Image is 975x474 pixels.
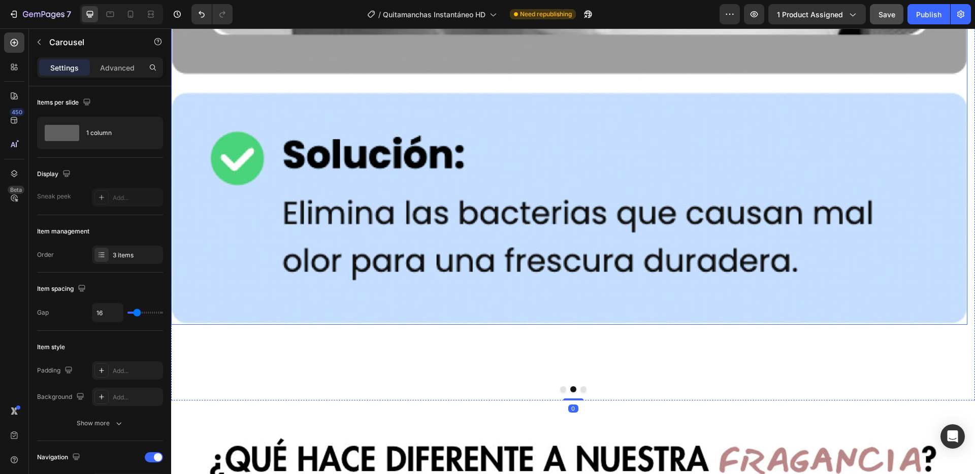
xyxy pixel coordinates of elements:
[768,4,866,24] button: 1 product assigned
[191,4,233,24] div: Undo/Redo
[37,414,163,432] button: Show more
[940,424,965,449] div: Open Intercom Messenger
[37,192,71,201] div: Sneak peek
[92,303,123,322] input: Auto
[171,28,975,474] iframe: Design area
[77,418,124,428] div: Show more
[37,390,86,404] div: Background
[4,4,76,24] button: 7
[86,121,148,145] div: 1 column
[777,9,843,20] span: 1 product assigned
[8,186,24,194] div: Beta
[916,9,941,20] div: Publish
[399,358,405,364] button: Dot
[37,282,88,296] div: Item spacing
[397,376,407,384] div: 0
[113,366,160,376] div: Add...
[37,343,65,352] div: Item style
[378,9,381,20] span: /
[113,393,160,402] div: Add...
[50,62,79,73] p: Settings
[37,451,82,464] div: Navigation
[113,251,160,260] div: 3 items
[37,364,75,378] div: Padding
[879,10,895,19] span: Save
[37,308,49,317] div: Gap
[383,9,485,20] span: Quitamanchas Instantáneo HD
[870,4,903,24] button: Save
[520,10,572,19] span: Need republishing
[100,62,135,73] p: Advanced
[10,108,24,116] div: 450
[409,358,415,364] button: Dot
[37,227,89,236] div: Item management
[49,36,136,48] p: Carousel
[907,4,950,24] button: Publish
[37,96,93,110] div: Items per slide
[389,358,395,364] button: Dot
[37,250,54,259] div: Order
[67,8,71,20] p: 7
[37,167,73,181] div: Display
